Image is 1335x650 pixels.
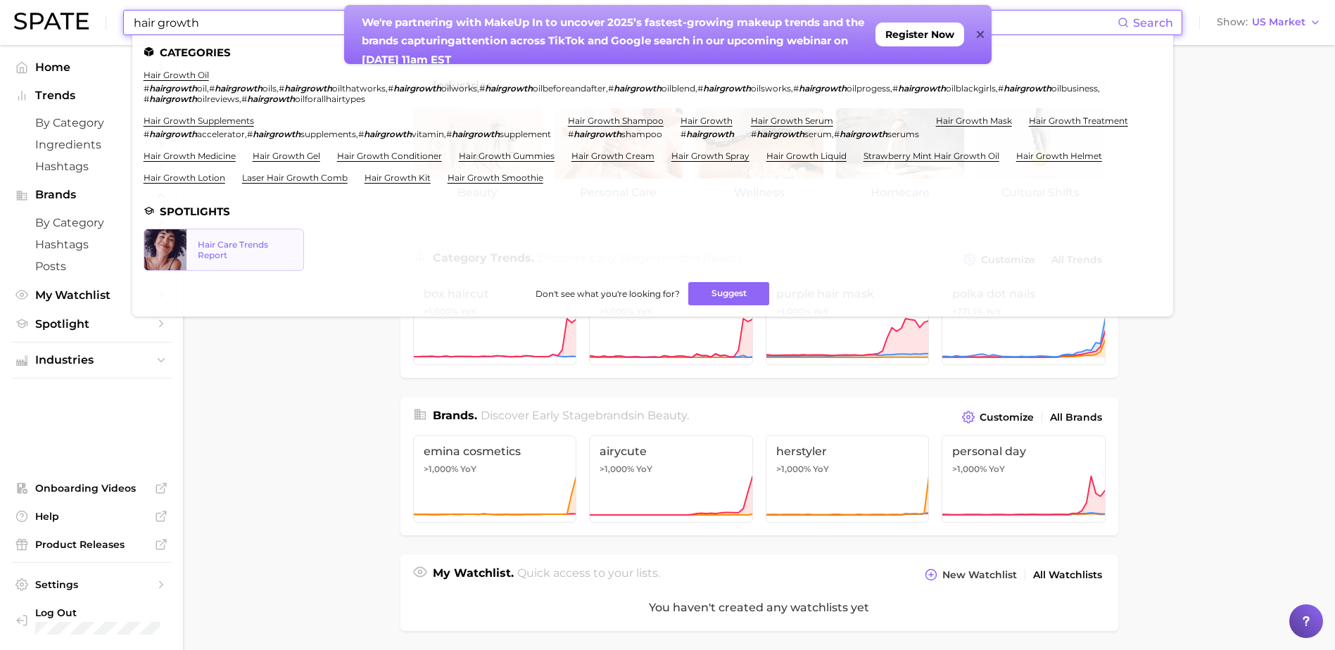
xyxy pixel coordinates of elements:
a: hair growth shampoo [568,115,664,126]
em: hairgrowth [247,94,295,104]
span: >1,000% [776,464,811,474]
span: Discover Early Stage brands in . [481,409,689,422]
a: Settings [11,574,172,595]
em: hairgrowth [840,129,887,139]
a: hair growth mask [936,115,1012,126]
span: vitamin [412,129,444,139]
span: Spotlight [35,317,148,331]
a: hair growth cream [571,151,654,161]
span: Posts [35,260,148,273]
span: All Watchlists [1033,569,1102,581]
input: Search here for a brand, industry, or ingredient [132,11,1118,34]
div: , [751,129,919,139]
button: New Watchlist [921,565,1020,585]
span: oilsworks [751,83,791,94]
span: by Category [35,216,148,229]
a: hair growth spray [671,151,749,161]
em: hairgrowth [799,83,847,94]
span: # [681,129,686,139]
span: US Market [1252,18,1305,26]
a: clean haircut>1,000% YoY [589,278,753,365]
span: emina cosmetics [424,445,567,458]
span: oilreviews [197,94,239,104]
span: # [568,129,574,139]
span: supplements [300,129,356,139]
span: All Brands [1050,412,1102,423]
a: Log out. Currently logged in with e-mail andrew.miller@basf.com. [11,602,172,639]
em: hairgrowth [1004,83,1051,94]
button: Brands [11,184,172,205]
span: >1,000% [600,464,634,474]
span: oilprogess [847,83,890,94]
span: # [892,83,898,94]
button: Suggest [688,282,769,305]
span: personal day [952,445,1095,458]
span: # [697,83,703,94]
li: Categories [144,46,1162,58]
span: accelerator [197,129,245,139]
span: oilworks [441,83,477,94]
a: hair growth treatment [1029,115,1128,126]
span: # [998,83,1004,94]
a: Hashtags [11,155,172,177]
em: hairgrowth [686,129,734,139]
a: hair growth gel [253,151,320,161]
span: Industries [35,354,148,367]
span: oilthatworks [332,83,386,94]
span: Search [1133,16,1173,30]
em: hairgrowth [614,83,662,94]
a: Posts [11,255,172,277]
a: Spotlight [11,313,172,335]
span: oilbusiness [1051,83,1098,94]
span: Log Out [35,606,160,619]
button: Industries [11,350,172,371]
em: hairgrowth [149,83,197,94]
span: YoY [813,464,829,475]
a: Home [11,56,172,78]
a: box haircut>1,000% YoY [413,278,577,365]
a: hair growth conditioner [337,151,442,161]
em: hairgrowth [485,83,533,94]
a: personal day>1,000% YoY [942,435,1106,523]
span: oils [262,83,277,94]
span: airycute [600,445,742,458]
a: hair growth [681,115,733,126]
button: Trends [11,85,172,106]
em: hairgrowth [215,83,262,94]
span: # [446,129,452,139]
a: airycute>1,000% YoY [589,435,753,523]
span: YoY [989,464,1005,475]
span: # [834,129,840,139]
em: hairgrowth [898,83,946,94]
span: YoY [636,464,652,475]
span: Ingredients [35,138,148,151]
span: beauty [647,409,687,422]
span: serums [887,129,919,139]
h2: Quick access to your lists. [517,565,660,585]
div: Hair Care Trends Report [198,239,292,260]
a: Onboarding Videos [11,478,172,499]
img: SPATE [14,13,89,30]
a: emina cosmetics>1,000% YoY [413,435,577,523]
em: hairgrowth [364,129,412,139]
span: # [279,83,284,94]
a: herstyler>1,000% YoY [766,435,930,523]
span: supplement [500,129,551,139]
span: oilblackgirls [946,83,996,94]
span: Help [35,510,148,523]
span: >1,000% [424,464,458,474]
a: hair growth serum [751,115,833,126]
span: herstyler [776,445,919,458]
span: Trends [35,89,148,102]
em: hairgrowth [452,129,500,139]
span: Hashtags [35,160,148,173]
a: All Brands [1046,408,1106,427]
span: # [751,129,757,139]
a: Hair Care Trends Report [144,229,304,271]
em: hairgrowth [253,129,300,139]
a: Hashtags [11,234,172,255]
span: Product Releases [35,538,148,551]
span: Don't see what you're looking for? [536,288,680,299]
span: Customize [980,412,1034,423]
em: hairgrowth [284,83,332,94]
